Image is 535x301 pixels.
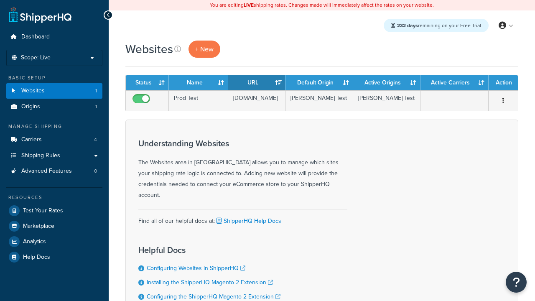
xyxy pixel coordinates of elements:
a: Configuring Websites in ShipperHQ [147,264,245,273]
a: Help Docs [6,250,102,265]
span: Test Your Rates [23,207,63,214]
h1: Websites [125,41,173,57]
a: Websites 1 [6,83,102,99]
a: Marketplace [6,219,102,234]
li: Advanced Features [6,163,102,179]
span: + New [195,44,214,54]
td: [PERSON_NAME] Test [353,90,420,111]
span: Advanced Features [21,168,72,175]
li: Carriers [6,132,102,148]
th: Status: activate to sort column ascending [126,75,169,90]
a: Advanced Features 0 [6,163,102,179]
th: Active Carriers: activate to sort column ascending [420,75,489,90]
span: Carriers [21,136,42,143]
span: Origins [21,103,40,110]
td: [PERSON_NAME] Test [285,90,353,111]
td: Prod Test [169,90,228,111]
a: Analytics [6,234,102,249]
a: Dashboard [6,29,102,45]
li: Websites [6,83,102,99]
span: Shipping Rules [21,152,60,159]
button: Open Resource Center [506,272,527,293]
div: Manage Shipping [6,123,102,130]
a: ShipperHQ Home [9,6,71,23]
a: + New [189,41,220,58]
span: Help Docs [23,254,50,261]
span: 1 [95,87,97,94]
h3: Understanding Websites [138,139,347,148]
th: URL: activate to sort column ascending [228,75,285,90]
span: 4 [94,136,97,143]
div: remaining on your Free Trial [384,19,489,32]
th: Default Origin: activate to sort column ascending [285,75,353,90]
th: Action [489,75,518,90]
div: Find all of our helpful docs at: [138,209,347,227]
div: Basic Setup [6,74,102,82]
th: Active Origins: activate to sort column ascending [353,75,420,90]
a: Test Your Rates [6,203,102,218]
a: Carriers 4 [6,132,102,148]
div: Resources [6,194,102,201]
span: Dashboard [21,33,50,41]
td: [DOMAIN_NAME] [228,90,285,111]
a: Origins 1 [6,99,102,115]
span: 0 [94,168,97,175]
span: Websites [21,87,45,94]
a: ShipperHQ Help Docs [215,217,281,225]
span: Marketplace [23,223,54,230]
strong: 232 days [397,22,418,29]
a: Shipping Rules [6,148,102,163]
a: Configuring the ShipperHQ Magento 2 Extension [147,292,280,301]
th: Name: activate to sort column ascending [169,75,228,90]
a: Installing the ShipperHQ Magento 2 Extension [147,278,273,287]
span: Scope: Live [21,54,51,61]
h3: Helpful Docs [138,245,289,255]
b: LIVE [244,1,254,9]
li: Origins [6,99,102,115]
div: The Websites area in [GEOGRAPHIC_DATA] allows you to manage which sites your shipping rate logic ... [138,139,347,201]
span: Analytics [23,238,46,245]
span: 1 [95,103,97,110]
